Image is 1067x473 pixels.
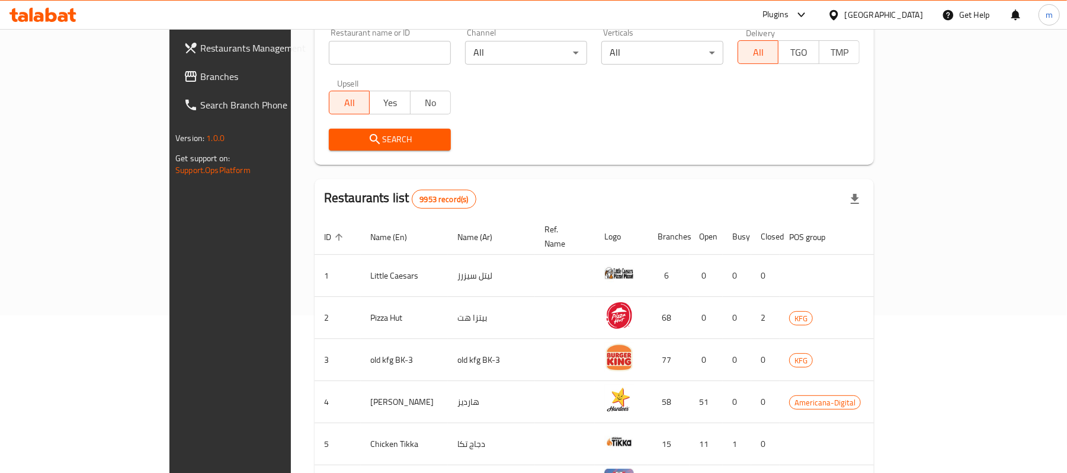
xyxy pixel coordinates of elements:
[778,40,819,64] button: TGO
[789,230,841,244] span: POS group
[690,219,723,255] th: Open
[604,427,634,456] img: Chicken Tikka
[361,339,448,381] td: old kfg BK-3
[448,255,535,297] td: ليتل سيزرز
[723,219,751,255] th: Busy
[412,194,475,205] span: 9953 record(s)
[369,91,410,114] button: Yes
[370,230,422,244] span: Name (En)
[648,297,690,339] td: 68
[723,339,751,381] td: 0
[334,94,365,111] span: All
[751,381,780,423] td: 0
[819,40,860,64] button: TMP
[465,41,587,65] div: All
[457,230,508,244] span: Name (Ar)
[751,219,780,255] th: Closed
[723,255,751,297] td: 0
[690,381,723,423] td: 51
[175,162,251,178] a: Support.OpsPlatform
[751,339,780,381] td: 0
[361,297,448,339] td: Pizza Hut
[604,301,634,330] img: Pizza Hut
[845,8,923,21] div: [GEOGRAPHIC_DATA]
[324,230,347,244] span: ID
[595,219,648,255] th: Logo
[690,297,723,339] td: 0
[200,98,338,112] span: Search Branch Phone
[751,297,780,339] td: 2
[1046,8,1053,21] span: m
[738,40,778,64] button: All
[648,339,690,381] td: 77
[648,381,690,423] td: 58
[200,41,338,55] span: Restaurants Management
[174,91,348,119] a: Search Branch Phone
[783,44,814,61] span: TGO
[448,297,535,339] td: بيتزا هت
[790,354,812,367] span: KFG
[361,255,448,297] td: Little Caesars
[762,8,789,22] div: Plugins
[374,94,405,111] span: Yes
[790,396,860,410] span: Americana-Digital
[324,189,476,209] h2: Restaurants list
[648,423,690,465] td: 15
[824,44,855,61] span: TMP
[723,423,751,465] td: 1
[415,94,446,111] span: No
[690,339,723,381] td: 0
[175,130,204,146] span: Version:
[448,423,535,465] td: دجاج تكا
[648,255,690,297] td: 6
[544,222,581,251] span: Ref. Name
[329,129,451,151] button: Search
[743,44,774,61] span: All
[410,91,451,114] button: No
[337,79,359,87] label: Upsell
[601,41,723,65] div: All
[448,381,535,423] td: هارديز
[648,219,690,255] th: Branches
[206,130,225,146] span: 1.0.0
[723,381,751,423] td: 0
[329,41,451,65] input: Search for restaurant name or ID..
[174,34,348,62] a: Restaurants Management
[412,190,476,209] div: Total records count
[174,62,348,91] a: Branches
[604,385,634,414] img: Hardee's
[175,151,230,166] span: Get support on:
[723,297,751,339] td: 0
[329,91,370,114] button: All
[604,343,634,372] img: old kfg BK-3
[790,312,812,325] span: KFG
[361,423,448,465] td: Chicken Tikka
[751,255,780,297] td: 0
[361,381,448,423] td: [PERSON_NAME]
[604,258,634,288] img: Little Caesars
[200,69,338,84] span: Branches
[338,132,441,147] span: Search
[841,185,869,213] div: Export file
[746,28,776,37] label: Delivery
[690,255,723,297] td: 0
[690,423,723,465] td: 11
[448,339,535,381] td: old kfg BK-3
[751,423,780,465] td: 0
